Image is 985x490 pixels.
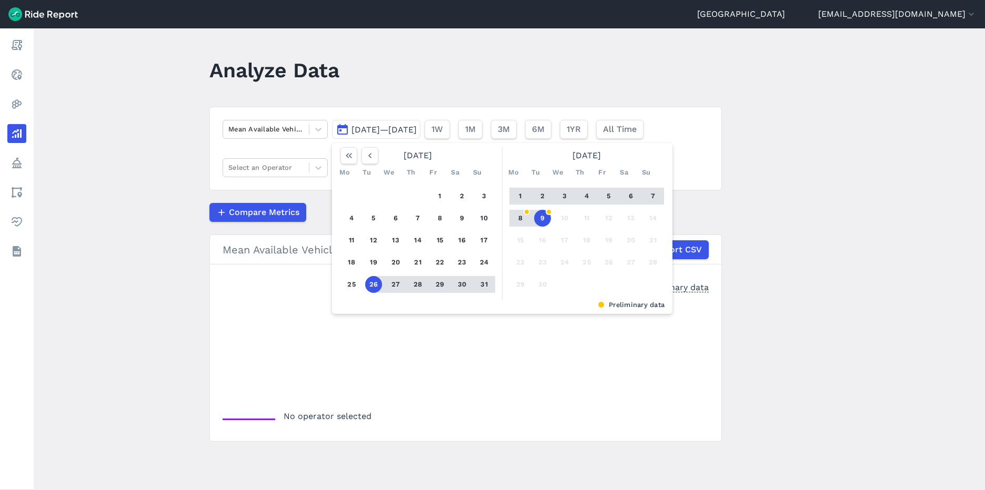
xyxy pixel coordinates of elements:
span: 1YR [567,123,581,136]
button: 23 [454,254,470,271]
div: Preliminary data [340,300,665,310]
button: 21 [409,254,426,271]
button: 15 [431,232,448,249]
span: 6M [532,123,545,136]
button: 14 [645,210,661,227]
button: 1W [425,120,450,139]
button: 12 [365,232,382,249]
button: 11 [343,232,360,249]
div: Mean Available Vehicles | City of [GEOGRAPHIC_DATA][PERSON_NAME] [223,240,709,259]
button: 29 [512,276,529,293]
button: 30 [534,276,551,293]
div: We [549,164,566,181]
img: Ride Report [8,7,78,21]
button: 20 [387,254,404,271]
button: 6M [525,120,551,139]
button: 23 [534,254,551,271]
button: 5 [600,188,617,205]
button: 6 [387,210,404,227]
a: Report [7,36,26,55]
button: 20 [622,232,639,249]
a: Analyze [7,124,26,143]
div: Fr [594,164,610,181]
button: 17 [556,232,573,249]
div: Tu [358,164,375,181]
button: 6 [622,188,639,205]
div: Su [469,164,486,181]
button: Compare Metrics [209,203,306,222]
span: 1M [465,123,476,136]
button: 18 [343,254,360,271]
button: 1 [512,188,529,205]
button: 16 [454,232,470,249]
button: 28 [409,276,426,293]
button: 26 [365,276,382,293]
button: 9 [454,210,470,227]
button: 3 [476,188,492,205]
button: 25 [343,276,360,293]
div: Th [571,164,588,181]
button: 7 [409,210,426,227]
button: 22 [431,254,448,271]
button: 19 [365,254,382,271]
div: No operator selected [223,410,371,428]
button: 8 [512,210,529,227]
button: 24 [556,254,573,271]
button: 26 [600,254,617,271]
div: Th [403,164,419,181]
a: Datasets [7,242,26,261]
span: 3M [498,123,510,136]
button: 12 [600,210,617,227]
button: [DATE]—[DATE] [332,120,420,139]
button: 27 [622,254,639,271]
button: 25 [578,254,595,271]
a: Heatmaps [7,95,26,114]
a: Areas [7,183,26,202]
button: 2 [454,188,470,205]
button: All Time [596,120,644,139]
h1: Analyze Data [209,56,339,85]
div: Preliminary data [641,281,709,292]
button: 27 [387,276,404,293]
span: Compare Metrics [229,206,299,219]
div: Sa [616,164,632,181]
div: Mo [505,164,522,181]
button: 7 [645,188,661,205]
button: 5 [365,210,382,227]
div: Mo [336,164,353,181]
button: 14 [409,232,426,249]
button: 1 [431,188,448,205]
button: 4 [343,210,360,227]
div: Fr [425,164,441,181]
span: All Time [603,123,637,136]
button: 19 [600,232,617,249]
button: 24 [476,254,492,271]
a: Health [7,212,26,231]
button: 1M [458,120,483,139]
span: Export CSV [655,243,702,256]
button: 10 [476,210,492,227]
button: 18 [578,232,595,249]
div: Tu [527,164,544,181]
div: [DATE] [336,147,499,164]
button: 21 [645,232,661,249]
button: 31 [476,276,492,293]
button: 2 [534,188,551,205]
button: 1YR [560,120,588,139]
button: 3M [491,120,517,139]
button: 29 [431,276,448,293]
div: [DATE] [505,147,668,164]
button: [EMAIL_ADDRESS][DOMAIN_NAME] [818,8,977,21]
a: Realtime [7,65,26,84]
button: 4 [578,188,595,205]
a: [GEOGRAPHIC_DATA] [697,8,785,21]
div: Su [638,164,655,181]
button: 9 [534,210,551,227]
button: 13 [387,232,404,249]
button: 3 [556,188,573,205]
div: We [380,164,397,181]
button: 17 [476,232,492,249]
button: 10 [556,210,573,227]
button: 28 [645,254,661,271]
button: 30 [454,276,470,293]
